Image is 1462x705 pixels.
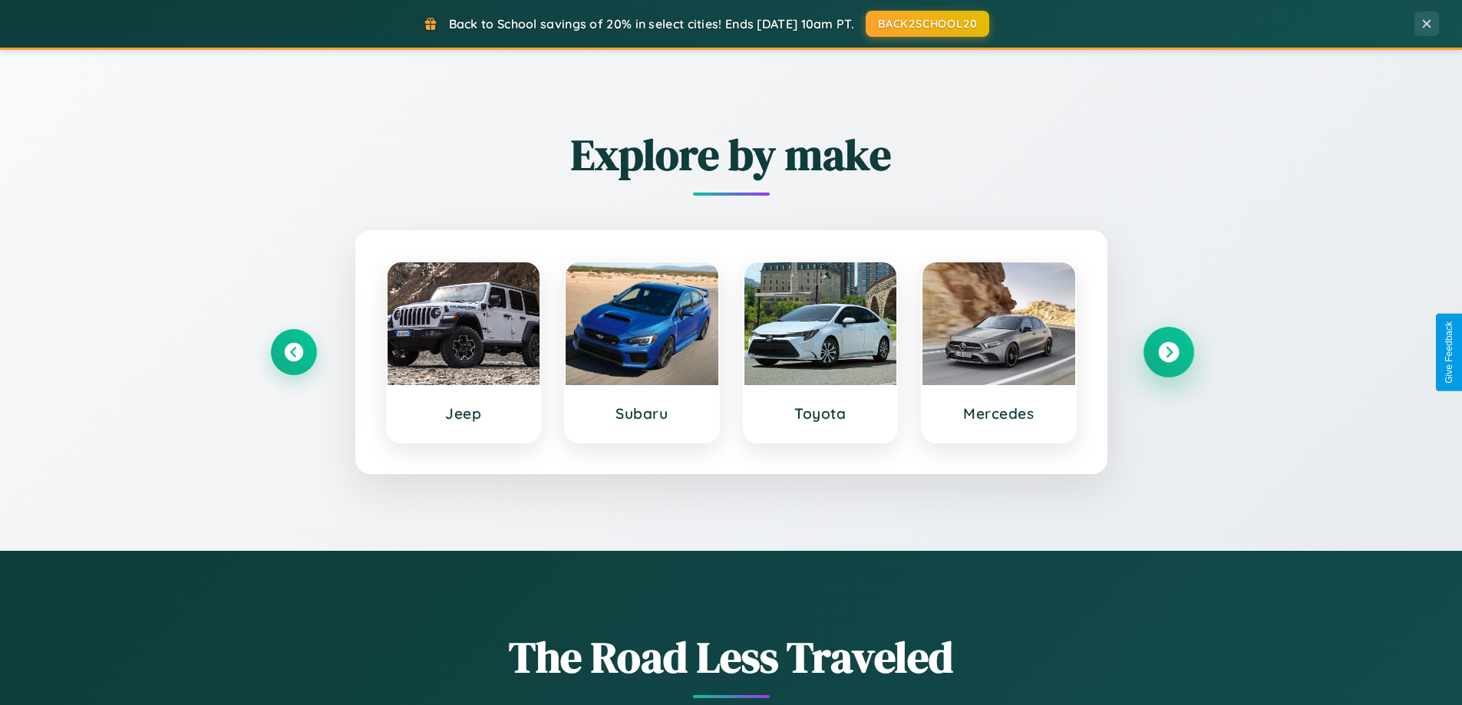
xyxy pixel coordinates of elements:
[1444,321,1454,384] div: Give Feedback
[938,404,1060,423] h3: Mercedes
[271,628,1192,687] h1: The Road Less Traveled
[581,404,703,423] h3: Subaru
[449,16,854,31] span: Back to School savings of 20% in select cities! Ends [DATE] 10am PT.
[403,404,525,423] h3: Jeep
[866,11,989,37] button: BACK2SCHOOL20
[271,125,1192,184] h2: Explore by make
[760,404,882,423] h3: Toyota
